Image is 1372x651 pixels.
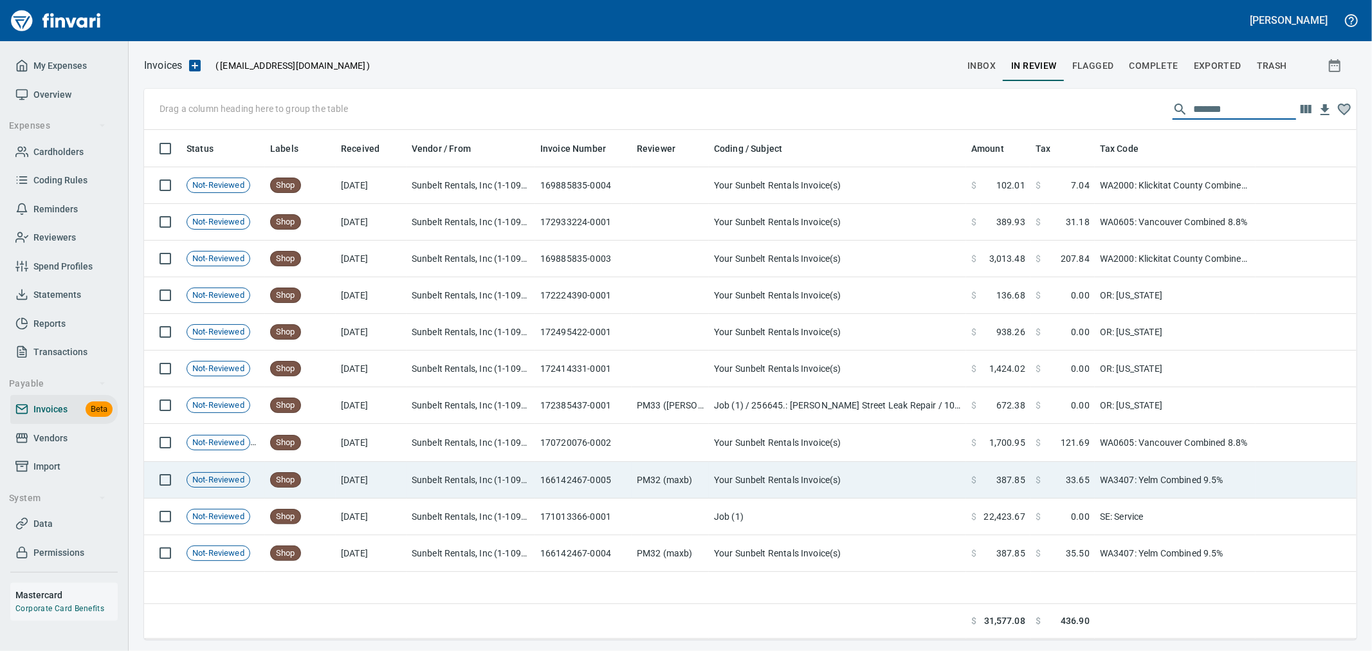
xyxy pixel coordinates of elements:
[971,473,976,486] span: $
[989,436,1025,449] span: 1,700.95
[1036,252,1041,265] span: $
[10,80,118,109] a: Overview
[33,316,66,332] span: Reports
[1036,179,1041,192] span: $
[1335,100,1354,119] button: Column choices favorited. Click to reset to default
[709,499,966,535] td: Job (1)
[15,588,118,602] h6: Mastercard
[9,118,106,134] span: Expenses
[989,252,1025,265] span: 3,013.48
[10,538,118,567] a: Permissions
[535,462,632,499] td: 166142467-0005
[535,535,632,572] td: 166142467-0004
[187,141,230,156] span: Status
[1296,100,1315,119] button: Choose columns to display
[1315,54,1357,77] button: Show invoices within a particular date range
[412,141,471,156] span: Vendor / From
[709,314,966,351] td: Your Sunbelt Rentals Invoice(s)
[1071,179,1090,192] span: 7.04
[535,351,632,387] td: 172414331-0001
[996,179,1025,192] span: 102.01
[10,280,118,309] a: Statements
[1071,325,1090,338] span: 0.00
[996,325,1025,338] span: 938.26
[271,216,300,228] span: Shop
[250,437,267,447] span: Flagged
[33,172,87,188] span: Coding Rules
[144,58,182,73] p: Invoices
[144,58,182,73] nav: breadcrumb
[86,402,113,417] span: Beta
[271,474,300,486] span: Shop
[1071,399,1090,412] span: 0.00
[187,474,250,486] span: Not-Reviewed
[632,462,709,499] td: PM32 (maxb)
[412,141,488,156] span: Vendor / From
[187,363,250,375] span: Not-Reviewed
[160,102,348,115] p: Drag a column heading here to group the table
[709,535,966,572] td: Your Sunbelt Rentals Invoice(s)
[971,179,976,192] span: $
[336,167,407,204] td: [DATE]
[270,141,315,156] span: Labels
[996,215,1025,228] span: 389.93
[33,459,60,475] span: Import
[709,462,966,499] td: Your Sunbelt Rentals Invoice(s)
[971,436,976,449] span: $
[1095,499,1256,535] td: SE: Service
[336,204,407,241] td: [DATE]
[336,387,407,424] td: [DATE]
[1250,14,1328,27] h5: [PERSON_NAME]
[1036,141,1067,156] span: Tax
[407,535,535,572] td: Sunbelt Rentals, Inc (1-10986)
[540,141,623,156] span: Invoice Number
[187,399,250,412] span: Not-Reviewed
[219,59,367,72] span: [EMAIL_ADDRESS][DOMAIN_NAME]
[4,486,111,510] button: System
[407,314,535,351] td: Sunbelt Rentals, Inc (1-10986)
[971,252,976,265] span: $
[336,499,407,535] td: [DATE]
[10,509,118,538] a: Data
[996,547,1025,560] span: 387.85
[971,325,976,338] span: $
[271,289,300,302] span: Shop
[4,114,111,138] button: Expenses
[971,141,1021,156] span: Amount
[271,326,300,338] span: Shop
[407,204,535,241] td: Sunbelt Rentals, Inc (1-10986)
[10,252,118,281] a: Spend Profiles
[187,179,250,192] span: Not-Reviewed
[271,363,300,375] span: Shop
[1247,10,1331,30] button: [PERSON_NAME]
[1011,58,1057,74] span: In Review
[10,424,118,453] a: Vendors
[407,351,535,387] td: Sunbelt Rentals, Inc (1-10986)
[1194,58,1241,74] span: Exported
[33,201,78,217] span: Reminders
[271,547,300,560] span: Shop
[33,58,87,74] span: My Expenses
[187,216,250,228] span: Not-Reviewed
[187,253,250,265] span: Not-Reviewed
[4,372,111,396] button: Payable
[1071,289,1090,302] span: 0.00
[535,314,632,351] td: 172495422-0001
[1036,436,1041,449] span: $
[1071,510,1090,523] span: 0.00
[1036,325,1041,338] span: $
[971,289,976,302] span: $
[535,167,632,204] td: 169885835-0004
[535,387,632,424] td: 172385437-0001
[33,401,68,417] span: Invoices
[1095,167,1256,204] td: WA2000: Klickitat County Combined 7.5%
[187,547,250,560] span: Not-Reviewed
[33,259,93,275] span: Spend Profiles
[33,516,53,532] span: Data
[270,141,298,156] span: Labels
[33,87,71,103] span: Overview
[714,141,782,156] span: Coding / Subject
[709,167,966,204] td: Your Sunbelt Rentals Invoice(s)
[971,399,976,412] span: $
[632,535,709,572] td: PM32 (maxb)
